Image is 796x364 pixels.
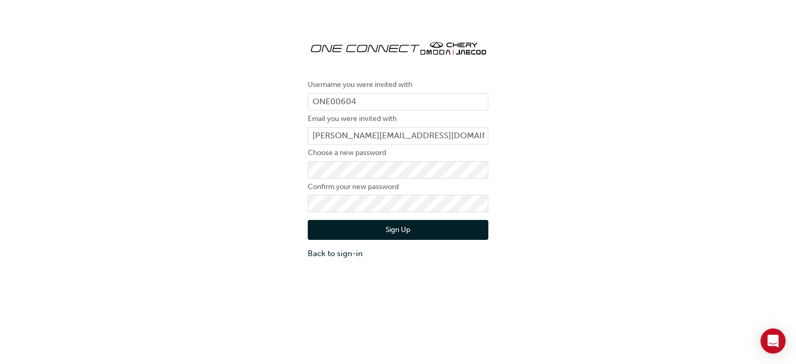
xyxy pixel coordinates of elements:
label: Username you were invited with [308,79,488,91]
button: Sign Up [308,220,488,240]
label: Email you were invited with [308,113,488,125]
input: Username [308,93,488,111]
label: Confirm your new password [308,181,488,193]
img: oneconnect [308,31,488,63]
a: Back to sign-in [308,248,488,260]
div: Open Intercom Messenger [760,328,786,354]
label: Choose a new password [308,147,488,159]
